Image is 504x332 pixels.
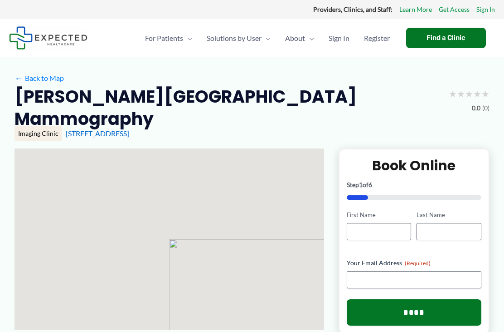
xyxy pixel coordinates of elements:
[15,74,23,82] span: ←
[15,126,62,141] div: Imaging Clinic
[405,260,431,267] span: (Required)
[472,102,480,114] span: 0.0
[199,22,278,54] a: Solutions by UserMenu Toggle
[473,85,481,102] span: ★
[15,71,64,85] a: ←Back to Map
[305,22,314,54] span: Menu Toggle
[449,85,457,102] span: ★
[329,22,349,54] span: Sign In
[262,22,271,54] span: Menu Toggle
[347,258,481,268] label: Your Email Address
[321,22,357,54] a: Sign In
[145,22,183,54] span: For Patients
[465,85,473,102] span: ★
[347,157,481,174] h2: Book Online
[183,22,192,54] span: Menu Toggle
[481,85,489,102] span: ★
[138,22,397,54] nav: Primary Site Navigation
[482,102,489,114] span: (0)
[66,129,129,138] a: [STREET_ADDRESS]
[278,22,321,54] a: AboutMenu Toggle
[347,182,481,188] p: Step of
[406,28,486,48] a: Find a Clinic
[364,22,390,54] span: Register
[313,5,393,13] strong: Providers, Clinics, and Staff:
[207,22,262,54] span: Solutions by User
[138,22,199,54] a: For PatientsMenu Toggle
[347,211,412,219] label: First Name
[417,211,481,219] label: Last Name
[399,4,432,15] a: Learn More
[476,4,495,15] a: Sign In
[359,181,363,188] span: 1
[457,85,465,102] span: ★
[15,85,441,130] h2: [PERSON_NAME][GEOGRAPHIC_DATA] Mammography
[439,4,470,15] a: Get Access
[368,181,372,188] span: 6
[357,22,397,54] a: Register
[9,26,87,50] img: Expected Healthcare Logo - side, dark font, small
[285,22,305,54] span: About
